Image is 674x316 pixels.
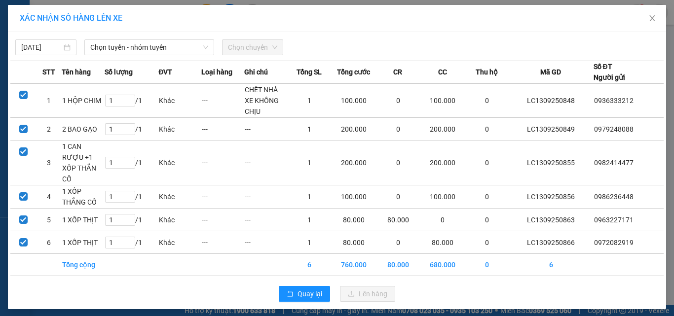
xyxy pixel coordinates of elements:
[203,44,209,50] span: down
[158,231,201,254] td: Khác
[466,254,509,276] td: 0
[105,67,133,77] span: Số lượng
[594,97,634,105] span: 0936333212
[331,140,377,185] td: 200.000
[331,254,377,276] td: 760.000
[201,84,244,118] td: ---
[288,118,331,140] td: 1
[62,67,91,77] span: Tên hàng
[62,185,105,209] td: 1 XỐP THẮNG CỐ
[288,140,331,185] td: 1
[438,67,447,77] span: CC
[377,231,420,254] td: 0
[158,67,172,77] span: ĐVT
[466,140,509,185] td: 0
[21,46,99,64] strong: 0888 827 827 - 0848 827 827
[288,209,331,231] td: 1
[42,67,55,77] span: STT
[466,185,509,209] td: 0
[287,290,294,298] span: rollback
[4,29,99,64] span: Gửi hàng [GEOGRAPHIC_DATA]: Hotline:
[36,209,62,231] td: 5
[36,231,62,254] td: 6
[36,185,62,209] td: 4
[158,209,201,231] td: Khác
[298,288,322,299] span: Quay lại
[10,5,93,26] strong: Công ty TNHH Phúc Xuyên
[648,14,656,22] span: close
[377,254,420,276] td: 80.000
[288,185,331,209] td: 1
[393,67,402,77] span: CR
[9,66,95,92] span: Gửi hàng Hạ Long: Hotline:
[36,140,62,185] td: 3
[244,185,288,209] td: ---
[419,185,466,209] td: 100.000
[244,67,268,77] span: Ghi chú
[594,159,634,167] span: 0982414477
[20,13,122,23] span: XÁC NHẬN SỐ HÀNG LÊN XE
[331,185,377,209] td: 100.000
[466,209,509,231] td: 0
[331,84,377,118] td: 100.000
[466,231,509,254] td: 0
[509,118,594,140] td: LC1309250849
[331,118,377,140] td: 200.000
[201,140,244,185] td: ---
[105,209,158,231] td: / 1
[244,140,288,185] td: ---
[377,140,420,185] td: 0
[62,140,105,185] td: 1 CAN RƯỢU +1 XỐP THẮN CỐ
[244,231,288,254] td: ---
[288,231,331,254] td: 1
[419,84,466,118] td: 100.000
[201,67,232,77] span: Loại hàng
[21,42,62,53] input: 13/09/2025
[419,231,466,254] td: 80.000
[244,209,288,231] td: ---
[509,254,594,276] td: 6
[62,118,105,140] td: 2 BAO GẠO
[5,37,99,55] strong: 024 3236 3236 -
[331,209,377,231] td: 80.000
[466,84,509,118] td: 0
[540,67,561,77] span: Mã GD
[62,231,105,254] td: 1 XỐP THỊT
[594,125,634,133] span: 0979248088
[158,140,201,185] td: Khác
[509,185,594,209] td: LC1309250856
[377,209,420,231] td: 80.000
[201,185,244,209] td: ---
[638,5,666,33] button: Close
[509,140,594,185] td: LC1309250855
[244,84,288,118] td: CHẾT NHÀ XE KHÔNG CHỊU
[419,209,466,231] td: 0
[105,185,158,209] td: / 1
[594,193,634,201] span: 0986236448
[158,118,201,140] td: Khác
[244,118,288,140] td: ---
[594,239,634,246] span: 0972082919
[105,231,158,254] td: / 1
[419,140,466,185] td: 200.000
[509,209,594,231] td: LC1309250863
[509,231,594,254] td: LC1309250866
[201,209,244,231] td: ---
[105,118,158,140] td: / 1
[158,185,201,209] td: Khác
[62,84,105,118] td: 1 HỘP CHIM
[288,254,331,276] td: 6
[288,84,331,118] td: 1
[476,67,498,77] span: Thu hộ
[279,286,330,302] button: rollbackQuay lại
[36,84,62,118] td: 1
[331,231,377,254] td: 80.000
[105,84,158,118] td: / 1
[340,286,395,302] button: uploadLên hàng
[377,118,420,140] td: 0
[62,254,105,276] td: Tổng cộng
[36,118,62,140] td: 2
[419,118,466,140] td: 200.000
[594,61,625,83] div: Số ĐT Người gửi
[594,216,634,224] span: 0963227171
